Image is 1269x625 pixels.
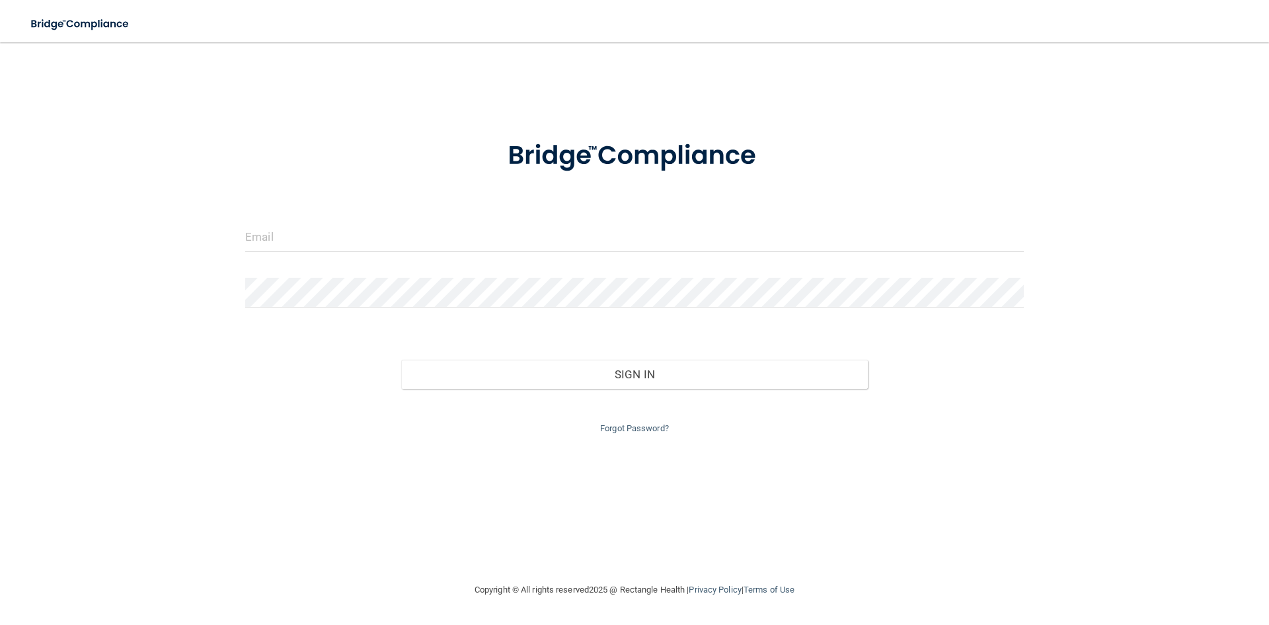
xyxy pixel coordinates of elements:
[689,585,741,595] a: Privacy Policy
[245,222,1024,252] input: Email
[744,585,794,595] a: Terms of Use
[20,11,141,38] img: bridge_compliance_login_screen.278c3ca4.svg
[481,122,788,190] img: bridge_compliance_login_screen.278c3ca4.svg
[393,569,876,611] div: Copyright © All rights reserved 2025 @ Rectangle Health | |
[600,423,669,433] a: Forgot Password?
[401,360,868,389] button: Sign In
